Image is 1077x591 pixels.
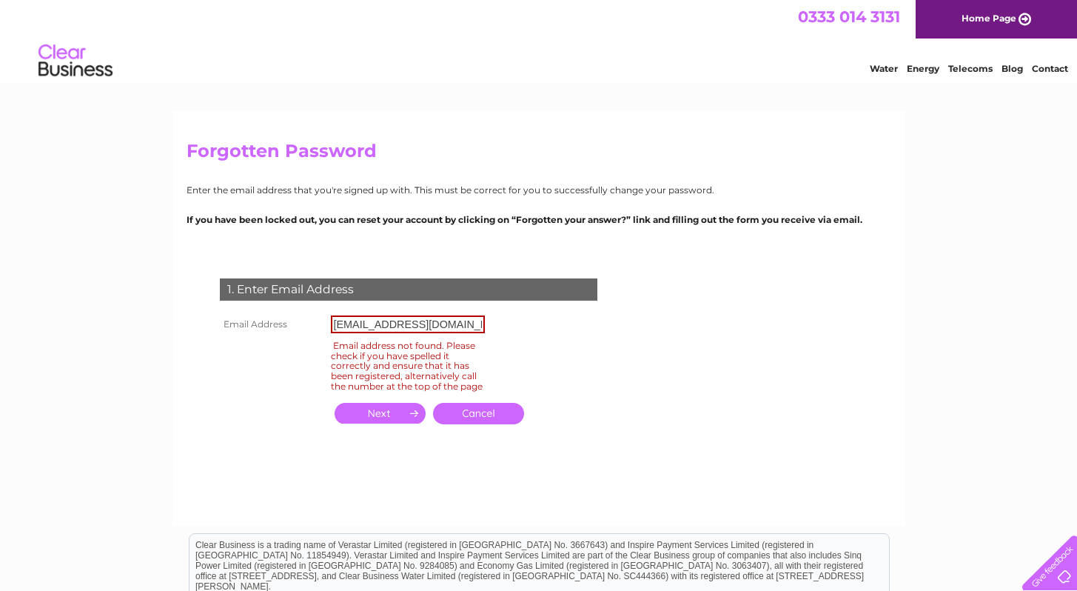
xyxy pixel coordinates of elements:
[187,213,891,227] p: If you have been locked out, you can reset your account by clicking on “Forgotten your answer?” l...
[870,63,898,74] a: Water
[331,338,485,394] div: Email address not found. Please check if you have spelled it correctly and ensure that it has bee...
[948,63,993,74] a: Telecoms
[187,183,891,197] p: Enter the email address that you're signed up with. This must be correct for you to successfully ...
[1001,63,1023,74] a: Blog
[798,7,900,26] a: 0333 014 3131
[189,8,889,72] div: Clear Business is a trading name of Verastar Limited (registered in [GEOGRAPHIC_DATA] No. 3667643...
[433,403,524,424] a: Cancel
[187,141,891,169] h2: Forgotten Password
[220,278,597,301] div: 1. Enter Email Address
[907,63,939,74] a: Energy
[38,39,113,84] img: logo.png
[216,312,327,337] th: Email Address
[1032,63,1068,74] a: Contact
